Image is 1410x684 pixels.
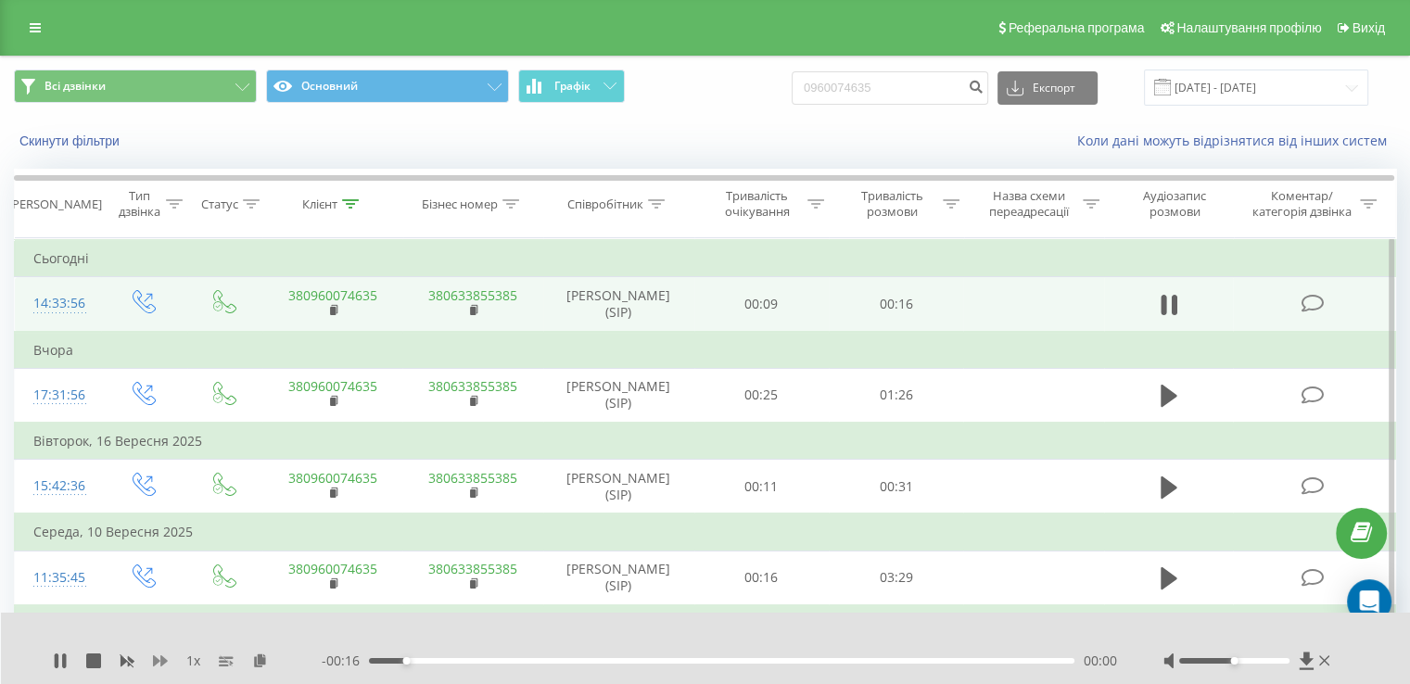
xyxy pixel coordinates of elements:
[829,277,963,332] td: 00:16
[322,652,369,670] span: - 00:16
[1176,20,1321,35] span: Налаштування профілю
[792,71,988,105] input: Пошук за номером
[428,377,517,395] a: 380633855385
[422,196,498,212] div: Бізнес номер
[15,332,1396,369] td: Вчора
[15,240,1396,277] td: Сьогодні
[1247,188,1355,220] div: Коментар/категорія дзвінка
[997,71,1098,105] button: Експорт
[694,460,829,514] td: 00:11
[15,513,1396,551] td: Середа, 10 Вересня 2025
[543,460,694,514] td: [PERSON_NAME] (SIP)
[1121,188,1229,220] div: Аудіозапис розмови
[1347,579,1391,624] div: Open Intercom Messenger
[288,286,377,304] a: 380960074635
[1077,132,1396,149] a: Коли дані можуть відрізнятися вiд інших систем
[1353,20,1385,35] span: Вихід
[33,560,83,596] div: 11:35:45
[845,188,938,220] div: Тривалість розмови
[201,196,238,212] div: Статус
[711,188,804,220] div: Тривалість очікування
[117,188,160,220] div: Тип дзвінка
[554,80,591,93] span: Графік
[428,560,517,577] a: 380633855385
[543,551,694,605] td: [PERSON_NAME] (SIP)
[33,285,83,322] div: 14:33:56
[33,468,83,504] div: 15:42:36
[428,469,517,487] a: 380633855385
[1230,657,1238,665] div: Accessibility label
[288,377,377,395] a: 380960074635
[288,469,377,487] a: 380960074635
[266,70,509,103] button: Основний
[518,70,625,103] button: Графік
[15,423,1396,460] td: Вівторок, 16 Вересня 2025
[1009,20,1145,35] span: Реферальна програма
[543,368,694,423] td: [PERSON_NAME] (SIP)
[694,551,829,605] td: 00:16
[428,286,517,304] a: 380633855385
[44,79,106,94] span: Всі дзвінки
[186,652,200,670] span: 1 x
[694,277,829,332] td: 00:09
[829,460,963,514] td: 00:31
[302,196,337,212] div: Клієнт
[694,368,829,423] td: 00:25
[981,188,1078,220] div: Назва схеми переадресації
[14,133,129,149] button: Скинути фільтри
[288,560,377,577] a: 380960074635
[403,657,411,665] div: Accessibility label
[14,70,257,103] button: Всі дзвінки
[829,551,963,605] td: 03:29
[567,196,643,212] div: Співробітник
[33,377,83,413] div: 17:31:56
[8,196,102,212] div: [PERSON_NAME]
[15,605,1396,642] td: Вівторок, 9 Вересня 2025
[543,277,694,332] td: [PERSON_NAME] (SIP)
[829,368,963,423] td: 01:26
[1084,652,1117,670] span: 00:00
